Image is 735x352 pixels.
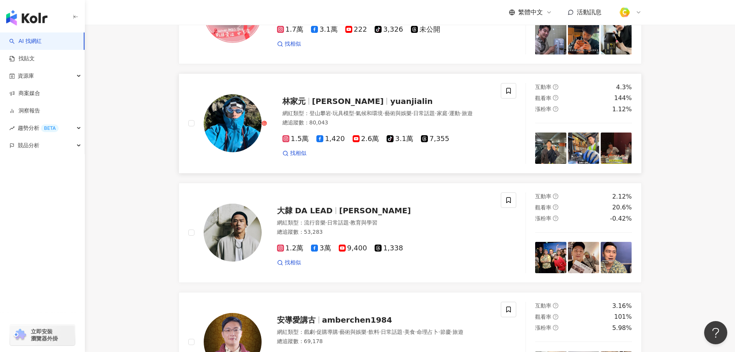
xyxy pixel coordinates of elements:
[518,8,543,17] span: 繁體中文
[9,90,40,97] a: 商案媒合
[354,110,356,116] span: ·
[453,329,463,335] span: 旅遊
[612,302,632,310] div: 3.16%
[315,329,316,335] span: ·
[438,329,440,335] span: ·
[460,110,461,116] span: ·
[18,67,34,85] span: 資源庫
[535,95,551,101] span: 觀看率
[277,338,492,345] div: 總追蹤數 ： 69,178
[553,216,558,221] span: question-circle
[12,329,27,341] img: chrome extension
[415,329,417,335] span: ·
[601,242,632,273] img: post-image
[402,329,404,335] span: ·
[179,73,642,173] a: KOL Avatar林家元[PERSON_NAME]yuanjialin網紅類型：登山攀岩·玩具模型·氣候和環境·藝術與娛樂·日常話題·家庭·運動·旅遊總追蹤數：80,0431.5萬1,4202...
[535,325,551,331] span: 漲粉率
[553,95,558,100] span: question-circle
[339,206,411,215] span: [PERSON_NAME]
[553,106,558,112] span: question-circle
[9,37,42,45] a: searchAI 找網紅
[277,228,492,236] div: 總追蹤數 ： 53,283
[316,135,345,143] span: 1,420
[535,84,551,90] span: 互動率
[553,204,558,210] span: question-circle
[331,110,333,116] span: ·
[282,119,492,127] div: 總追蹤數 ： 80,043
[311,26,338,34] span: 3.1萬
[350,219,377,226] span: 教育與學習
[568,133,599,164] img: post-image
[277,206,333,215] span: 大隸 DA LEAD
[367,329,368,335] span: ·
[448,110,449,116] span: ·
[601,133,632,164] img: post-image
[31,328,58,342] span: 立即安裝 瀏覽器外掛
[368,329,379,335] span: 飲料
[356,110,383,116] span: 氣候和環境
[277,40,301,48] a: 找相似
[375,244,403,252] span: 1,338
[614,313,632,321] div: 101%
[413,110,435,116] span: 日常話題
[704,321,727,344] iframe: Help Scout Beacon - Open
[568,242,599,273] img: post-image
[304,219,326,226] span: 流行音樂
[577,9,602,16] span: 活動訊息
[612,192,632,201] div: 2.12%
[435,110,436,116] span: ·
[451,329,453,335] span: ·
[311,244,331,252] span: 3萬
[614,94,632,102] div: 144%
[339,244,367,252] span: 9,400
[353,135,379,143] span: 2.6萬
[383,110,384,116] span: ·
[616,83,632,92] div: 4.3%
[601,23,632,54] img: post-image
[277,328,492,336] div: 網紅類型 ：
[304,329,315,335] span: 戲劇
[9,55,35,63] a: 找貼文
[338,329,340,335] span: ·
[322,315,392,325] span: amberchen1984
[379,329,381,335] span: ·
[345,26,367,34] span: 222
[535,314,551,320] span: 觀看率
[437,110,448,116] span: 家庭
[277,26,304,34] span: 1.7萬
[282,97,306,106] span: 林家元
[316,329,338,335] span: 促購導購
[312,97,384,106] span: [PERSON_NAME]
[612,105,632,114] div: 1.12%
[535,204,551,211] span: 觀看率
[349,219,350,226] span: ·
[6,10,47,26] img: logo
[277,219,492,227] div: 網紅類型 ：
[179,183,642,283] a: KOL Avatar大隸 DA LEAD[PERSON_NAME]網紅類型：流行音樂·日常話題·教育與學習總追蹤數：53,2831.2萬3萬9,4001,338找相似互動率question-ci...
[535,215,551,221] span: 漲粉率
[10,325,75,345] a: chrome extension立即安裝 瀏覽器外掛
[18,119,59,137] span: 趨勢分析
[421,135,449,143] span: 7,355
[535,23,566,54] img: post-image
[340,329,367,335] span: 藝術與娛樂
[553,84,558,90] span: question-circle
[18,137,39,154] span: 競品分析
[553,314,558,320] span: question-circle
[285,259,301,267] span: 找相似
[412,110,413,116] span: ·
[535,242,566,273] img: post-image
[462,110,473,116] span: 旅遊
[612,203,632,212] div: 20.6%
[440,329,451,335] span: 節慶
[204,94,262,152] img: KOL Avatar
[381,329,402,335] span: 日常話題
[404,329,415,335] span: 美食
[327,219,349,226] span: 日常話題
[390,97,433,106] span: yuanjialin
[41,124,59,132] div: BETA
[282,150,306,157] a: 找相似
[535,193,551,199] span: 互動率
[277,315,316,325] span: 安導愛講古
[9,126,15,131] span: rise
